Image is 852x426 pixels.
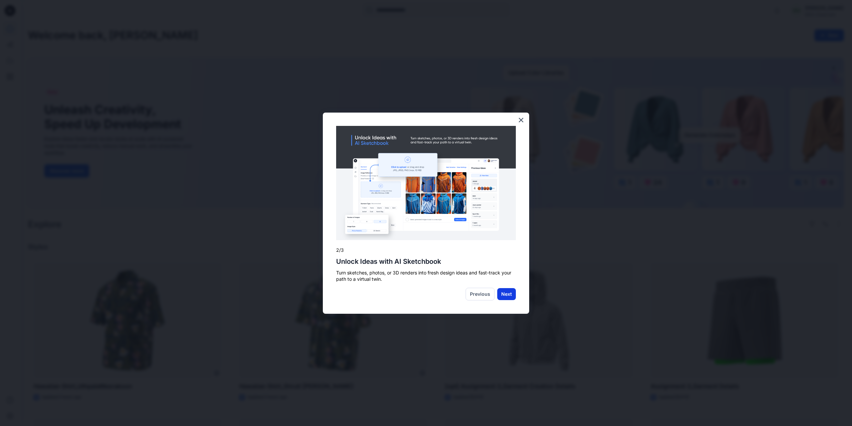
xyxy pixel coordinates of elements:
p: Turn sketches, photos, or 3D renders into fresh design ideas and fast-track your path to a virtua... [336,269,516,282]
p: 2/3 [336,247,516,253]
button: Next [497,288,516,300]
button: Close [518,115,524,125]
button: Previous [466,288,495,300]
h2: Unlock Ideas with AI Sketchbook [336,257,516,265]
